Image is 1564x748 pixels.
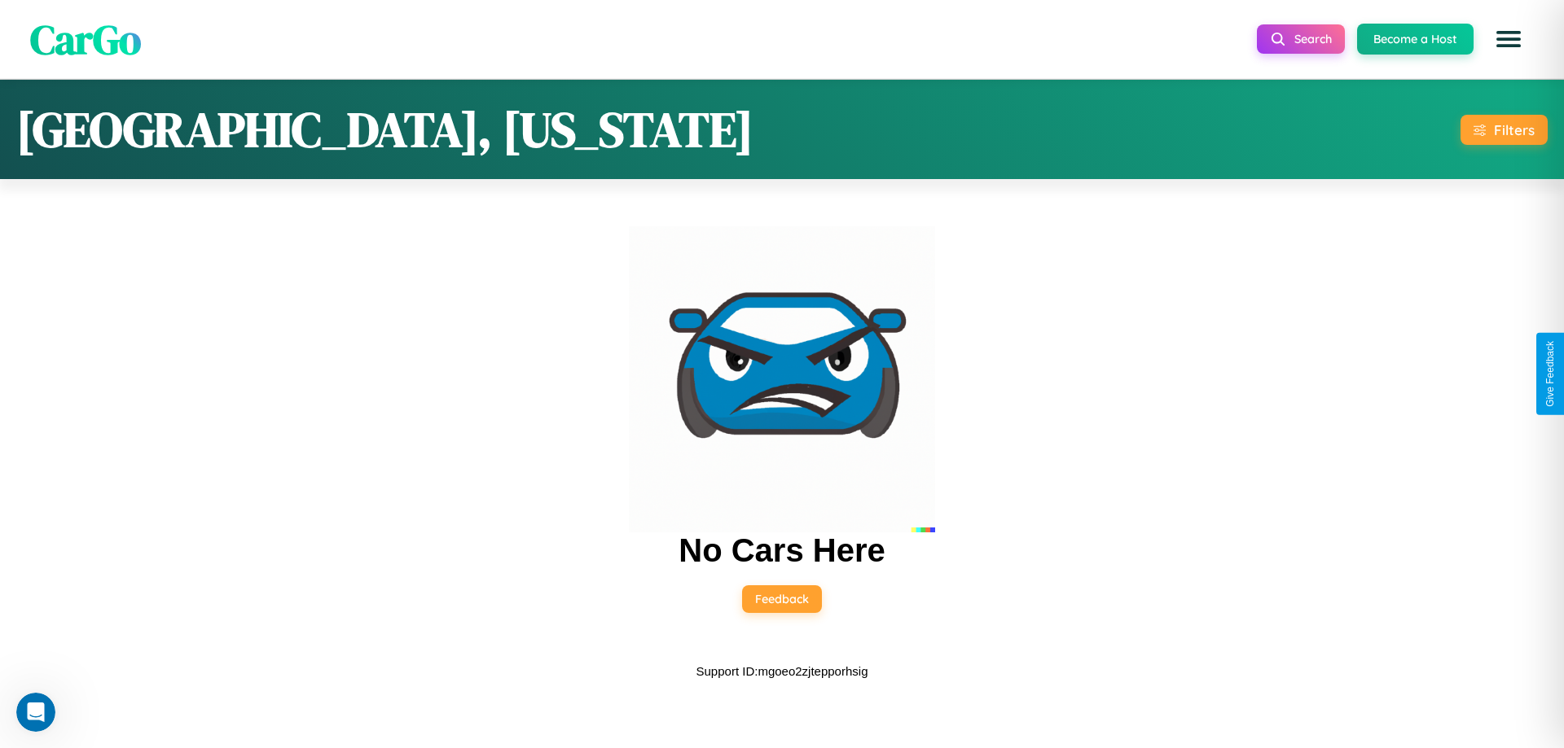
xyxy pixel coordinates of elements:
button: Feedback [742,585,822,613]
span: Search [1294,32,1332,46]
span: CarGo [30,11,141,67]
button: Open menu [1486,16,1531,62]
button: Become a Host [1357,24,1474,55]
h1: [GEOGRAPHIC_DATA], [US_STATE] [16,96,753,163]
div: Filters [1494,121,1535,138]
button: Filters [1461,115,1548,145]
img: car [629,226,935,532]
button: Search [1257,24,1345,54]
div: Give Feedback [1544,341,1556,407]
p: Support ID: mgoeo2zjtepporhsig [696,660,868,682]
iframe: Intercom live chat [16,693,55,732]
h2: No Cars Here [679,532,885,569]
